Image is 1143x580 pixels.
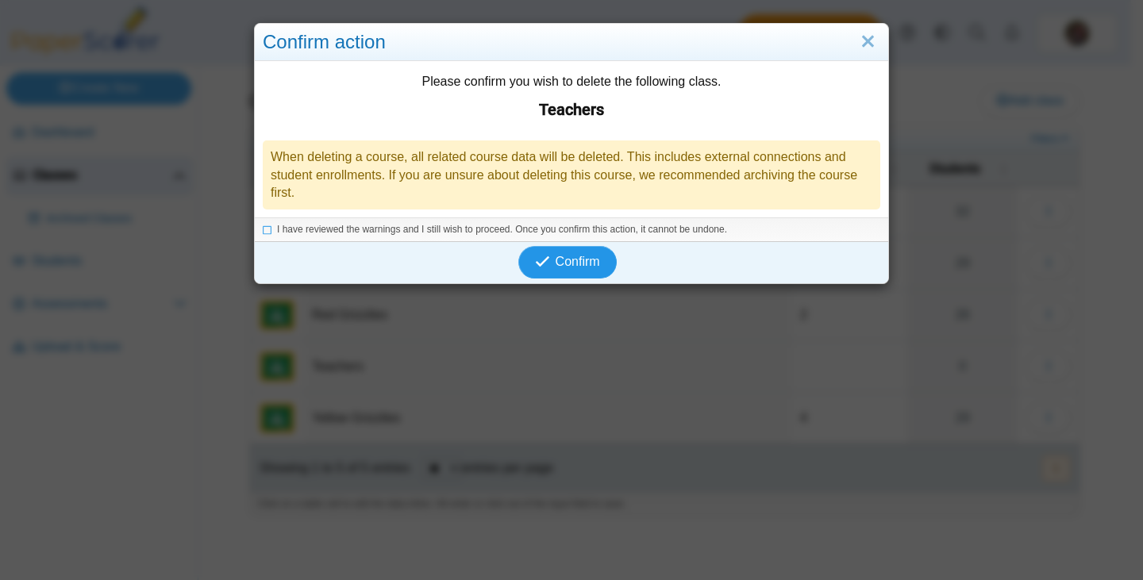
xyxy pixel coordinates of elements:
[556,255,600,268] span: Confirm
[277,224,727,235] span: I have reviewed the warnings and I still wish to proceed. Once you confirm this action, it cannot...
[255,61,888,133] div: Please confirm you wish to delete the following class.
[255,24,888,61] div: Confirm action
[263,140,880,209] div: When deleting a course, all related course data will be deleted. This includes external connectio...
[856,29,880,56] a: Close
[518,246,616,278] button: Confirm
[263,98,880,121] strong: Teachers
